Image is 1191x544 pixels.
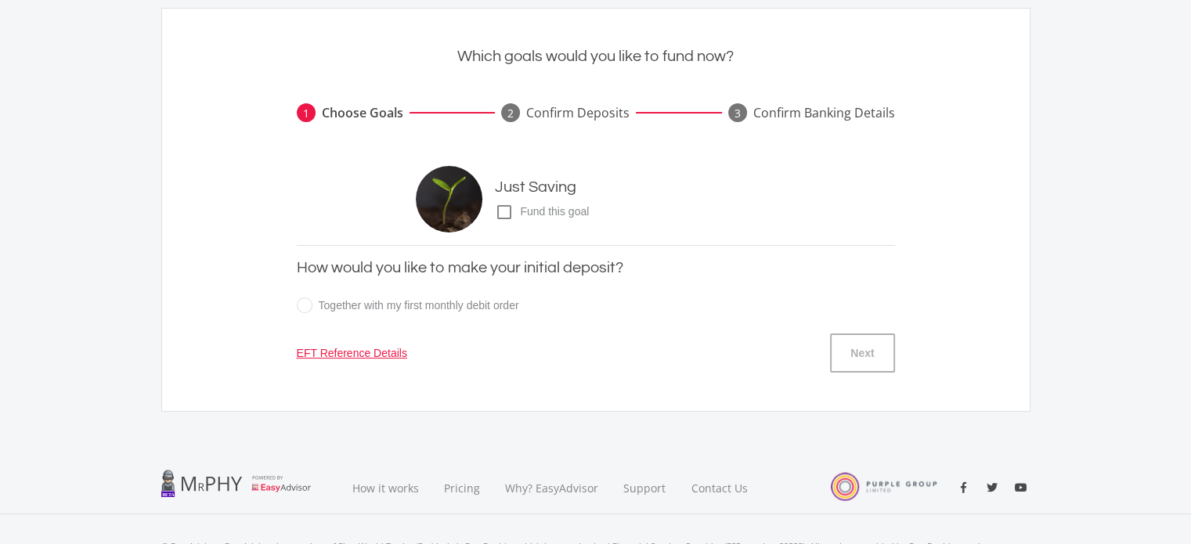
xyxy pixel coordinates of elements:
a: Contact Us [679,462,762,514]
span: 3 [734,106,741,121]
button: Next [830,333,894,373]
span: 1 [303,106,309,121]
label: Together with my first monthly debit order [297,296,519,315]
a: EFT Reference Details [297,345,407,362]
a: Why? EasyAdvisor [493,462,611,514]
h3: Just Saving [495,178,589,196]
h2: How would you like to make your initial deposit? [297,258,895,277]
a: Support [611,462,679,514]
h2: Which goals would you like to fund now? [278,47,914,66]
span: 2 [507,106,514,121]
i: check_box_outline_blank [495,203,514,222]
a: How it works [340,462,431,514]
div: Choose Goals [322,103,403,122]
div: Confirm Deposits [526,103,630,122]
span: Fund this goal [514,204,589,220]
div: Confirm Banking Details [753,103,895,122]
a: Pricing [431,462,493,514]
